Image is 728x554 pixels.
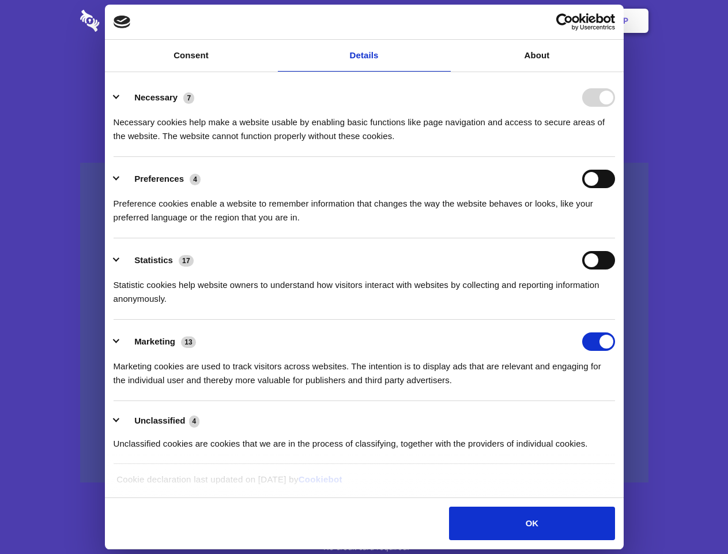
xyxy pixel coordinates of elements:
button: Unclassified (4) [114,414,207,428]
a: About [451,40,624,72]
span: 4 [189,415,200,427]
span: 17 [179,255,194,267]
img: logo-wordmark-white-trans-d4663122ce5f474addd5e946df7df03e33cb6a1c49d2221995e7729f52c070b2.svg [80,10,179,32]
a: Details [278,40,451,72]
button: Statistics (17) [114,251,201,269]
div: Cookie declaration last updated on [DATE] by [108,473,620,495]
span: 13 [181,336,196,348]
a: Cookiebot [299,474,342,484]
label: Marketing [134,336,175,346]
div: Necessary cookies help make a website usable by enabling basic functions like page navigation and... [114,107,615,143]
div: Unclassified cookies are cookies that we are in the process of classifying, together with the pro... [114,428,615,451]
a: Wistia video thumbnail [80,163,648,483]
label: Preferences [134,174,184,184]
div: Marketing cookies are used to track visitors across websites. The intention is to display ads tha... [114,351,615,387]
span: 7 [183,92,194,104]
button: Marketing (13) [114,332,203,351]
button: OK [449,507,614,540]
label: Statistics [134,255,173,265]
a: Login [523,3,573,39]
button: Necessary (7) [114,88,202,107]
img: logo [114,16,131,28]
h4: Auto-redaction of sensitive data, encrypted data sharing and self-destructing private chats. Shar... [80,105,648,143]
iframe: Drift Widget Chat Controller [670,496,714,540]
span: 4 [190,174,201,185]
a: Contact [467,3,520,39]
div: Statistic cookies help website owners to understand how visitors interact with websites by collec... [114,269,615,306]
div: Preference cookies enable a website to remember information that changes the way the website beha... [114,188,615,224]
a: Pricing [338,3,388,39]
h1: Eliminate Slack Data Loss. [80,52,648,93]
a: Consent [105,40,278,72]
button: Preferences (4) [114,170,208,188]
a: Usercentrics Cookiebot - opens in a new window [514,13,615,31]
label: Necessary [134,92,178,102]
